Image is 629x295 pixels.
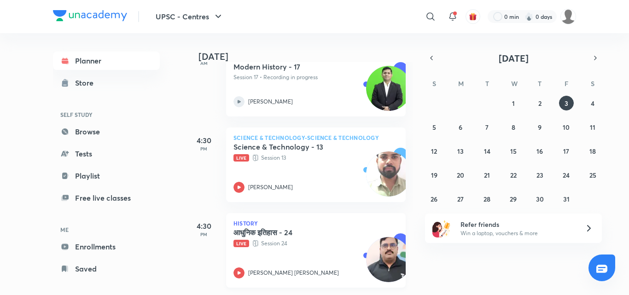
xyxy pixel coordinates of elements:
img: streak [524,12,534,21]
button: October 22, 2025 [506,168,521,182]
button: October 9, 2025 [532,120,547,134]
button: October 4, 2025 [585,96,600,110]
span: Live [233,154,249,162]
button: October 1, 2025 [506,96,521,110]
button: October 8, 2025 [506,120,521,134]
button: October 2, 2025 [532,96,547,110]
button: October 28, 2025 [480,191,495,206]
a: Playlist [53,167,160,185]
abbr: October 21, 2025 [484,171,490,179]
p: Session 17 • Recording in progress [233,73,378,81]
abbr: October 7, 2025 [485,123,489,132]
abbr: Friday [565,79,568,88]
abbr: October 22, 2025 [510,171,517,179]
img: avatar [469,12,477,21]
abbr: October 14, 2025 [484,147,490,156]
p: History [233,220,398,226]
span: Live [233,240,249,247]
a: Browse [53,122,160,141]
img: Abhijeet Srivastav [560,9,576,24]
abbr: October 19, 2025 [431,171,437,179]
button: October 23, 2025 [532,168,547,182]
button: October 11, 2025 [585,120,600,134]
p: [PERSON_NAME] [PERSON_NAME] [248,269,339,277]
abbr: October 30, 2025 [536,195,544,203]
p: AM [186,60,222,66]
p: [PERSON_NAME] [248,183,293,191]
abbr: October 12, 2025 [431,147,437,156]
a: Enrollments [53,237,160,256]
button: October 26, 2025 [427,191,442,206]
abbr: Tuesday [485,79,489,88]
button: October 21, 2025 [480,168,495,182]
abbr: October 10, 2025 [563,123,570,132]
abbr: Monday [458,79,464,88]
h6: SELF STUDY [53,107,160,122]
h6: Refer friends [460,220,574,229]
a: Store [53,74,160,92]
button: UPSC - Centres [150,7,229,26]
abbr: October 28, 2025 [483,195,490,203]
abbr: October 1, 2025 [512,99,515,108]
p: Session 13 [233,153,378,162]
abbr: October 13, 2025 [457,147,464,156]
abbr: October 26, 2025 [431,195,437,203]
abbr: October 9, 2025 [538,123,542,132]
abbr: October 4, 2025 [591,99,594,108]
abbr: October 17, 2025 [563,147,569,156]
p: PM [186,146,222,151]
abbr: Saturday [591,79,594,88]
abbr: October 15, 2025 [510,147,517,156]
abbr: Wednesday [511,79,518,88]
abbr: October 18, 2025 [589,147,596,156]
button: October 25, 2025 [585,168,600,182]
abbr: October 29, 2025 [510,195,517,203]
abbr: October 11, 2025 [590,123,595,132]
button: October 17, 2025 [559,144,574,158]
div: Store [75,77,99,88]
abbr: October 23, 2025 [536,171,543,179]
abbr: October 3, 2025 [565,99,568,108]
a: Planner [53,52,160,70]
a: Tests [53,145,160,163]
button: October 31, 2025 [559,191,574,206]
img: Company Logo [53,10,127,21]
p: PM [186,231,222,237]
p: Win a laptop, vouchers & more [460,229,574,237]
h5: 4:30 [186,135,222,146]
button: October 18, 2025 [585,144,600,158]
button: October 10, 2025 [559,120,574,134]
button: October 24, 2025 [559,168,574,182]
button: October 15, 2025 [506,144,521,158]
abbr: October 31, 2025 [563,195,570,203]
button: October 7, 2025 [480,120,495,134]
abbr: Thursday [538,79,542,88]
abbr: October 6, 2025 [459,123,462,132]
h5: Modern History - 17 [233,62,348,71]
button: October 16, 2025 [532,144,547,158]
p: Science & Technology-Science & Technology [233,135,398,140]
abbr: Sunday [432,79,436,88]
button: October 29, 2025 [506,191,521,206]
button: October 19, 2025 [427,168,442,182]
button: October 20, 2025 [453,168,468,182]
abbr: October 27, 2025 [457,195,464,203]
button: [DATE] [438,52,589,64]
abbr: October 16, 2025 [536,147,543,156]
h6: ME [53,222,160,237]
a: Company Logo [53,10,127,23]
button: October 14, 2025 [480,144,495,158]
h4: [DATE] [198,51,415,62]
abbr: October 5, 2025 [432,123,436,132]
a: Free live classes [53,189,160,207]
button: October 12, 2025 [427,144,442,158]
button: October 5, 2025 [427,120,442,134]
abbr: October 20, 2025 [457,171,464,179]
img: referral [432,219,451,237]
abbr: October 25, 2025 [589,171,596,179]
p: [PERSON_NAME] [248,98,293,106]
button: October 27, 2025 [453,191,468,206]
button: avatar [466,9,480,24]
a: Saved [53,260,160,278]
abbr: October 2, 2025 [538,99,542,108]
